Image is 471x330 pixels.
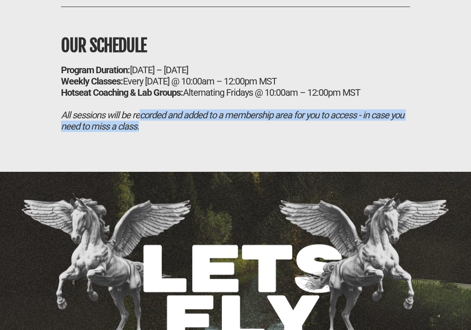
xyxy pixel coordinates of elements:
[61,76,123,87] b: Weekly Classes:
[61,109,404,132] i: All sessions will be recorded and added to a membership area for you to access - in case you need...
[61,76,410,87] div: Every [DATE] @ 10:00am – 12:00pm MST
[61,87,183,98] b: Hotseat Coaching & Lab Groups:
[61,64,410,76] div: [DATE] – [DATE]
[61,87,410,98] div: Alternating Fridays @ 10:00am – 12:00pm MST
[61,35,146,56] b: OUR SCHEDULE
[61,64,130,76] b: Program Duration:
